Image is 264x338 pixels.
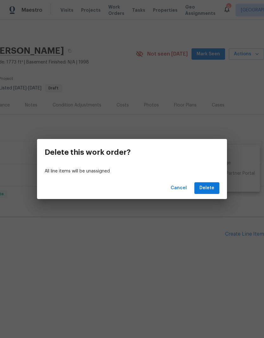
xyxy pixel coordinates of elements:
h3: Delete this work order? [45,148,131,157]
button: Cancel [168,182,189,194]
p: All line items will be unassigned [45,168,219,175]
button: Delete [194,182,219,194]
span: Delete [199,184,214,192]
span: Cancel [171,184,187,192]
